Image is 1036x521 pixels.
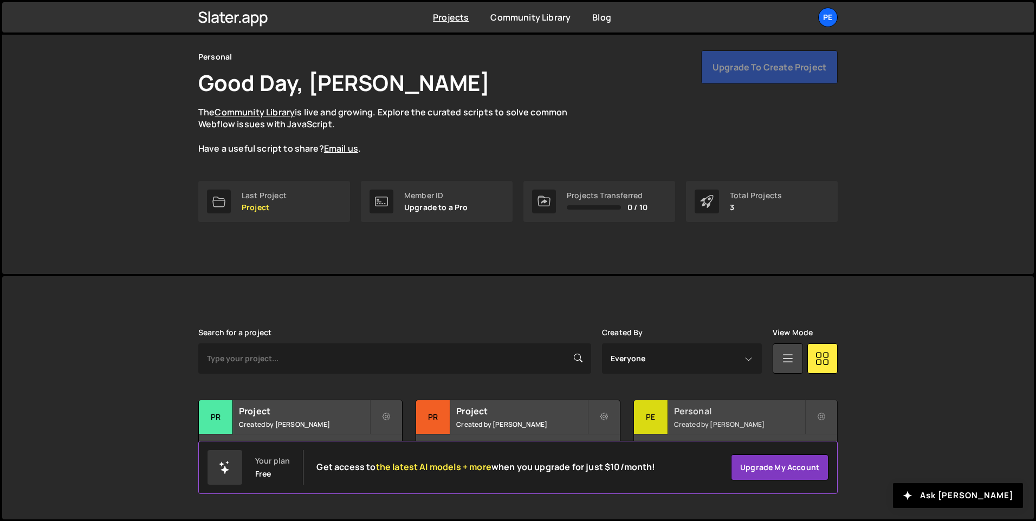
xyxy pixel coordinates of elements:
[730,191,782,200] div: Total Projects
[198,106,588,155] p: The is live and growing. Explore the curated scripts to solve common Webflow issues with JavaScri...
[198,328,271,337] label: Search for a project
[674,420,805,429] small: Created by [PERSON_NAME]
[198,343,591,374] input: Type your project...
[198,50,232,63] div: Personal
[416,400,450,434] div: Pr
[416,434,619,467] div: No pages have been added to this project
[592,11,611,23] a: Blog
[674,405,805,417] h2: Personal
[456,405,587,417] h2: Project
[773,328,813,337] label: View Mode
[893,483,1023,508] button: Ask [PERSON_NAME]
[255,457,290,465] div: Your plan
[198,181,350,222] a: Last Project Project
[490,11,571,23] a: Community Library
[818,8,838,27] a: Pe
[376,461,491,473] span: the latest AI models + more
[627,203,647,212] span: 0 / 10
[215,106,295,118] a: Community Library
[255,470,271,478] div: Free
[242,203,287,212] p: Project
[239,405,370,417] h2: Project
[324,142,358,154] a: Email us
[634,400,668,434] div: Pe
[198,400,403,467] a: Pr Project Created by [PERSON_NAME] No pages have been added to this project
[316,462,655,472] h2: Get access to when you upgrade for just $10/month!
[633,400,838,467] a: Pe Personal Created by [PERSON_NAME] 3 pages, last updated by [PERSON_NAME] [DATE]
[602,328,643,337] label: Created By
[416,400,620,467] a: Pr Project Created by [PERSON_NAME] No pages have been added to this project
[731,454,828,480] a: Upgrade my account
[242,191,287,200] div: Last Project
[198,68,490,97] h1: Good Day, [PERSON_NAME]
[730,203,782,212] p: 3
[404,203,468,212] p: Upgrade to a Pro
[199,434,402,467] div: No pages have been added to this project
[433,11,469,23] a: Projects
[239,420,370,429] small: Created by [PERSON_NAME]
[634,434,837,467] div: 3 pages, last updated by [PERSON_NAME] [DATE]
[456,420,587,429] small: Created by [PERSON_NAME]
[199,400,233,434] div: Pr
[404,191,468,200] div: Member ID
[567,191,647,200] div: Projects Transferred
